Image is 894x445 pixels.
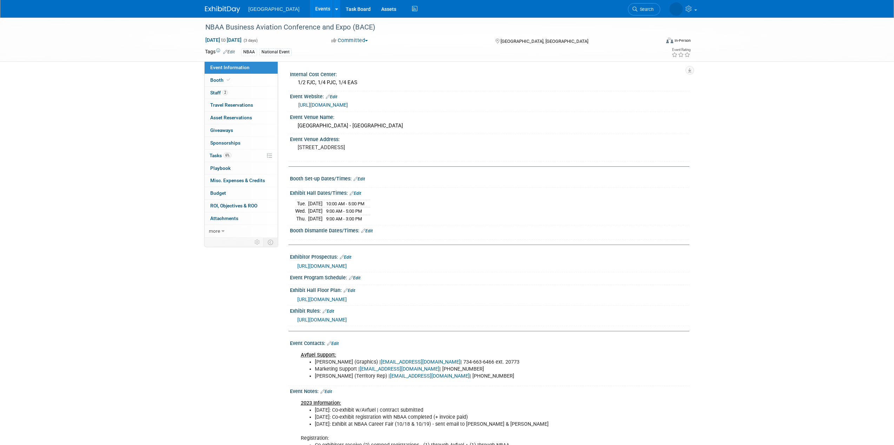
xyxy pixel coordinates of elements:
[315,407,608,414] li: [DATE]: Co-exhibit w/Avfuel | contract submitted
[290,173,689,182] div: Booth Set-up Dates/Times:
[290,91,689,100] div: Event Website:
[637,7,654,12] span: Search
[203,21,650,34] div: NBAA Business Aviation Conference and Expo (BACE)
[205,174,278,187] a: Misc. Expenses & Credits
[210,215,238,221] span: Attachments
[205,200,278,212] a: ROI, Objectives & ROO
[290,188,689,197] div: Exhibit Hall Dates/Times:
[669,2,683,16] img: Darren Hall
[315,414,608,421] li: [DATE]: Co-exhibit registration with NBAA completed (+ invoice paid)
[205,37,242,43] span: [DATE] [DATE]
[298,144,449,151] pre: [STREET_ADDRESS]
[290,69,689,78] div: Internal Cost Center:
[666,38,673,43] img: Format-Inperson.png
[259,48,292,56] div: National Event
[308,207,323,215] td: [DATE]
[301,400,341,406] b: 2023 Information:
[290,306,689,315] div: Exhibit Rules:
[353,177,365,181] a: Edit
[308,200,323,207] td: [DATE]
[315,373,608,380] li: [PERSON_NAME] (Territory Rep) | | [PHONE_NUMBER]
[210,203,257,208] span: ROI, Objectives & ROO
[205,74,278,86] a: Booth
[340,255,351,260] a: Edit
[205,162,278,174] a: Playbook
[243,38,258,43] span: (3 days)
[315,421,608,428] li: [DATE]: Exhibit at NBAA Career Fair (10/18 & 10/19) - sent email to [PERSON_NAME] & [PERSON_NAME]
[210,190,226,196] span: Budget
[298,102,348,108] a: [URL][DOMAIN_NAME]
[205,61,278,74] a: Event Information
[295,120,684,131] div: [GEOGRAPHIC_DATA] - [GEOGRAPHIC_DATA]
[297,317,347,323] span: [URL][DOMAIN_NAME]
[220,37,227,43] span: to
[205,225,278,237] a: more
[326,216,362,221] span: 9:00 AM - 3:00 PM
[210,178,265,183] span: Misc. Expenses & Credits
[349,275,360,280] a: Edit
[205,87,278,99] a: Staff2
[290,112,689,121] div: Event Venue Name:
[297,263,347,269] a: [URL][DOMAIN_NAME]
[619,36,691,47] div: Event Format
[326,208,362,214] span: 9:00 AM - 5:00 PM
[205,187,278,199] a: Budget
[390,373,470,379] a: [EMAIL_ADDRESS][DOMAIN_NAME]
[205,150,278,162] a: Tasks6%
[290,225,689,234] div: Booth Dismantle Dates/Times:
[290,272,689,281] div: Event Program Schedule:
[295,207,308,215] td: Wed.
[344,288,355,293] a: Edit
[263,238,278,247] td: Toggle Event Tabs
[205,212,278,225] a: Attachments
[295,77,684,88] div: 1/2 FJC, 1/4 PJC, 1/4 EAS
[209,228,220,234] span: more
[227,78,230,82] i: Booth reservation complete
[327,341,339,346] a: Edit
[241,48,257,56] div: NBAA
[210,165,231,171] span: Playbook
[315,366,608,373] li: Marketing Support | | [PHONE_NUMBER]
[323,309,334,314] a: Edit
[295,215,308,222] td: Thu.
[210,102,253,108] span: Travel Reservations
[290,386,689,395] div: Event Notes:
[210,140,240,146] span: Sponsorships
[628,3,660,15] a: Search
[350,191,361,196] a: Edit
[210,65,250,70] span: Event Information
[210,153,231,158] span: Tasks
[224,153,231,158] span: 6%
[210,77,232,83] span: Booth
[320,389,332,394] a: Edit
[671,48,690,52] div: Event Rating
[205,137,278,149] a: Sponsorships
[361,228,373,233] a: Edit
[381,359,461,365] a: [EMAIL_ADDRESS][DOMAIN_NAME]
[290,338,689,347] div: Event Contacts:
[223,90,228,95] span: 2
[290,134,689,143] div: Event Venue Address:
[205,48,235,56] td: Tags
[249,6,300,12] span: [GEOGRAPHIC_DATA]
[501,39,588,44] span: [GEOGRAPHIC_DATA], [GEOGRAPHIC_DATA]
[674,38,691,43] div: In-Person
[326,94,337,99] a: Edit
[205,124,278,137] a: Giveaways
[205,99,278,111] a: Travel Reservations
[223,49,235,54] a: Edit
[297,297,347,302] a: [URL][DOMAIN_NAME]
[205,112,278,124] a: Asset Reservations
[210,127,233,133] span: Giveaways
[290,252,689,261] div: Exhibitor Prospectus:
[210,115,252,120] span: Asset Reservations
[210,90,228,95] span: Staff
[329,37,371,44] button: Committed
[360,366,439,372] a: [EMAIL_ADDRESS][DOMAIN_NAME]
[290,285,689,294] div: Exhibit Hall Floor Plan:
[308,215,323,222] td: [DATE]
[295,200,308,207] td: Tue.
[301,352,336,358] b: Avfuel Support:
